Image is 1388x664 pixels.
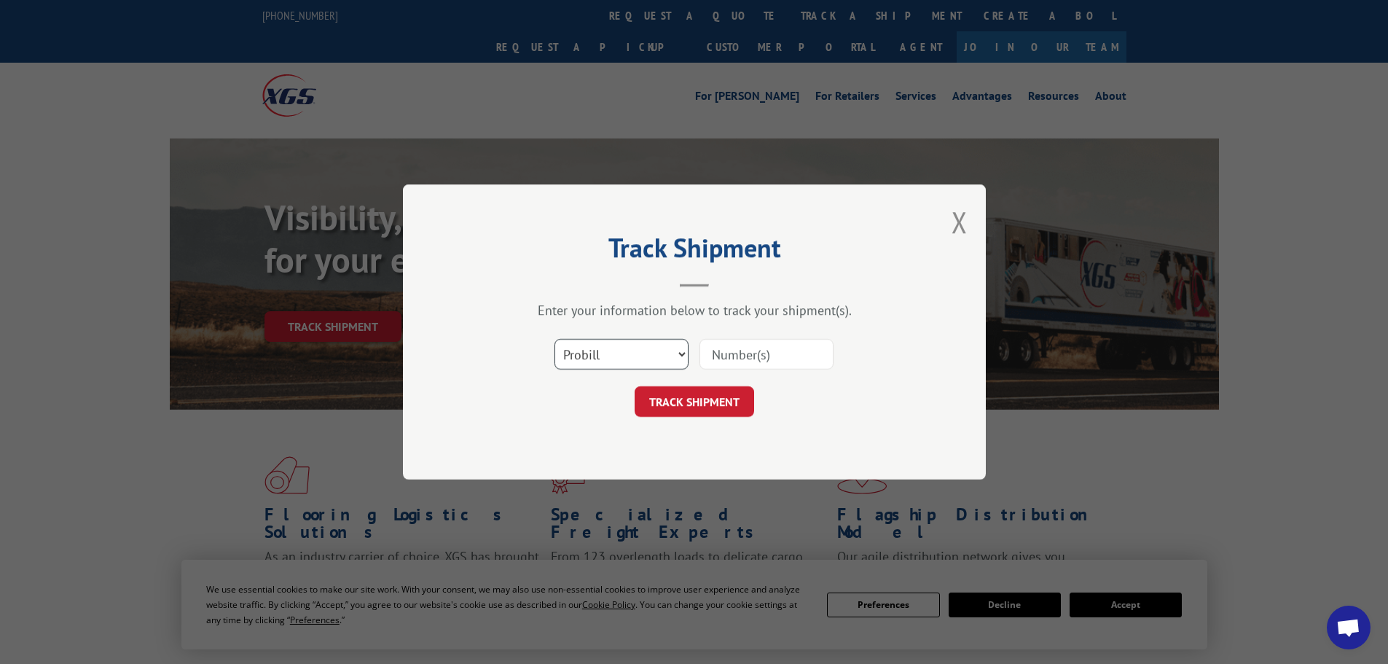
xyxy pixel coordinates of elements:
[1327,606,1371,649] div: Open chat
[635,386,754,417] button: TRACK SHIPMENT
[952,203,968,241] button: Close modal
[699,339,834,370] input: Number(s)
[476,238,913,265] h2: Track Shipment
[476,302,913,319] div: Enter your information below to track your shipment(s).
